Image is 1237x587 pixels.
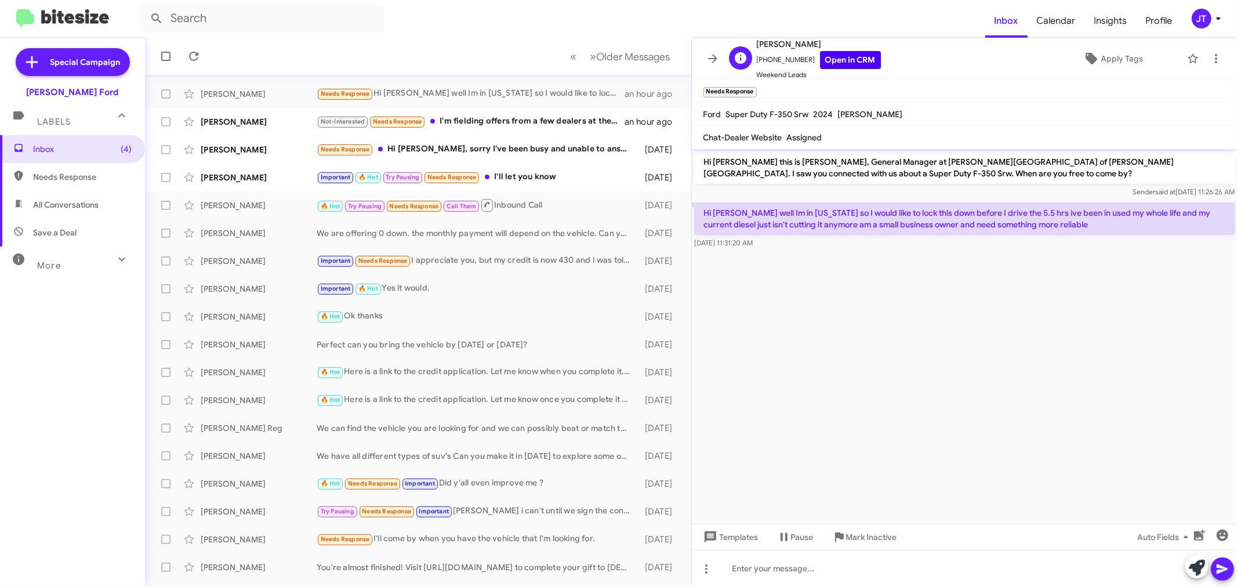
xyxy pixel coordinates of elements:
[317,422,636,434] div: We can find the vehicle you are looking for and we can possibly beat or match that offer. Can you...
[625,88,681,100] div: an hour ago
[317,393,636,407] div: Here is a link to the credit application. Let me know once you complete it [URL][DOMAIN_NAME]
[564,45,584,68] button: Previous
[121,143,132,155] span: (4)
[321,313,340,320] span: 🔥 Hot
[703,109,721,119] span: Ford
[768,527,823,548] button: Pause
[358,173,378,181] span: 🔥 Hot
[33,171,132,183] span: Needs Response
[201,227,317,239] div: [PERSON_NAME]
[694,202,1235,235] p: Hi [PERSON_NAME] well Im in [US_STATE] so I would like to lock this down before I drive the 5.5 h...
[201,311,317,323] div: [PERSON_NAME]
[50,56,121,68] span: Special Campaign
[636,311,682,323] div: [DATE]
[201,200,317,211] div: [PERSON_NAME]
[348,202,382,210] span: Try Pausing
[27,86,119,98] div: [PERSON_NAME] Ford
[317,254,636,267] div: I appreciate you, but my credit is now 430 and I was told I just need to file for bankruptcy at t...
[636,172,682,183] div: [DATE]
[1133,187,1235,196] span: Sender [DATE] 11:26:26 AM
[321,508,354,515] span: Try Pausing
[37,117,71,127] span: Labels
[201,450,317,462] div: [PERSON_NAME]
[1137,527,1193,548] span: Auto Fields
[317,477,636,490] div: Did y'all even improve me ?
[625,116,681,128] div: an hour ago
[1044,48,1181,69] button: Apply Tags
[791,527,814,548] span: Pause
[358,257,408,264] span: Needs Response
[757,37,881,51] span: [PERSON_NAME]
[201,88,317,100] div: [PERSON_NAME]
[201,283,317,295] div: [PERSON_NAME]
[317,339,636,350] div: Perfect can you bring the vehicle by [DATE] or [DATE]?
[201,255,317,267] div: [PERSON_NAME]
[317,115,625,128] div: I'm fielding offers from a few dealers at the moment
[405,480,435,487] span: Important
[16,48,130,76] a: Special Campaign
[321,90,370,97] span: Needs Response
[694,238,753,247] span: [DATE] 11:31:20 AM
[321,396,340,404] span: 🔥 Hot
[317,198,636,212] div: Inbound Call
[820,51,881,69] a: Open in CRM
[321,146,370,153] span: Needs Response
[201,144,317,155] div: [PERSON_NAME]
[321,535,370,543] span: Needs Response
[814,109,833,119] span: 2024
[201,478,317,490] div: [PERSON_NAME]
[33,143,132,155] span: Inbox
[201,506,317,517] div: [PERSON_NAME]
[321,257,351,264] span: Important
[590,49,597,64] span: »
[321,173,351,181] span: Important
[321,480,340,487] span: 🔥 Hot
[201,561,317,573] div: [PERSON_NAME]
[358,285,378,292] span: 🔥 Hot
[427,173,477,181] span: Needs Response
[636,367,682,378] div: [DATE]
[140,5,384,32] input: Search
[636,534,682,545] div: [DATE]
[447,202,477,210] span: Call Them
[1128,527,1202,548] button: Auto Fields
[985,4,1028,38] a: Inbox
[757,51,881,69] span: [PHONE_NUMBER]
[317,227,636,239] div: We are offering 0 down. the monthly payment will depend on the vehicle. Can you make it on [DATE]...
[583,45,677,68] button: Next
[362,508,411,515] span: Needs Response
[386,173,419,181] span: Try Pausing
[838,109,903,119] span: [PERSON_NAME]
[201,534,317,545] div: [PERSON_NAME]
[1085,4,1137,38] a: Insights
[348,480,397,487] span: Needs Response
[321,118,365,125] span: Not-Interested
[390,202,439,210] span: Needs Response
[1137,4,1182,38] a: Profile
[1101,48,1143,69] span: Apply Tags
[636,339,682,350] div: [DATE]
[201,394,317,406] div: [PERSON_NAME]
[201,422,317,434] div: [PERSON_NAME] Reg
[636,394,682,406] div: [DATE]
[692,527,768,548] button: Templates
[317,310,636,323] div: Ok thanks
[317,450,636,462] div: We have all different types of suv's Can you make it in [DATE] to explore some options?
[317,561,636,573] div: You're almost finished! Visit [URL][DOMAIN_NAME] to complete your gift to [DEMOGRAPHIC_DATA]
[703,132,782,143] span: Chat-Dealer Website
[317,505,636,518] div: [PERSON_NAME] i can't until we sign the contract which was supposed to be in October now they are...
[694,151,1235,184] p: Hi [PERSON_NAME] this is [PERSON_NAME], General Manager at [PERSON_NAME][GEOGRAPHIC_DATA] of [PER...
[787,132,822,143] span: Assigned
[823,527,906,548] button: Mark Inactive
[317,282,636,295] div: Yes it would.
[1182,9,1224,28] button: JT
[636,255,682,267] div: [DATE]
[1028,4,1085,38] a: Calendar
[701,527,759,548] span: Templates
[33,227,77,238] span: Save a Deal
[419,508,449,515] span: Important
[1155,187,1176,196] span: said at
[201,116,317,128] div: [PERSON_NAME]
